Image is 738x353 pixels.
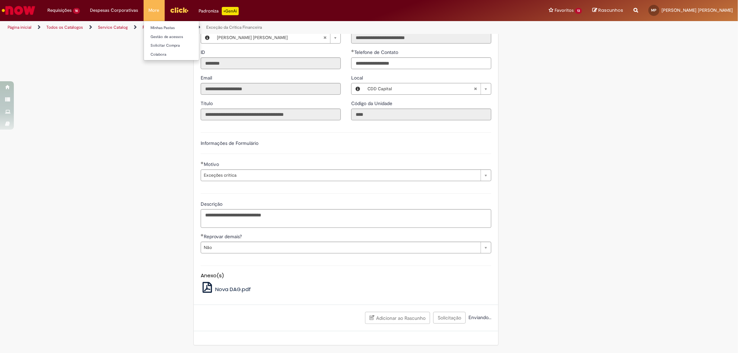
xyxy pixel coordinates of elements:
[144,42,220,49] a: Solicitar Compra
[351,109,491,120] input: Código da Unidade
[352,83,364,94] button: Local, Visualizar este registro CDD Capital
[90,7,138,14] span: Despesas Corporativas
[98,25,128,30] a: Service Catalog
[217,32,323,43] span: [PERSON_NAME] [PERSON_NAME]
[46,25,83,30] a: Todos os Catálogos
[662,7,733,13] span: [PERSON_NAME] [PERSON_NAME]
[143,25,162,30] a: Financeiro
[47,7,72,14] span: Requisições
[204,242,477,253] span: Não
[73,8,80,14] span: 16
[575,8,582,14] span: 13
[149,7,160,14] span: More
[201,234,204,236] span: Obrigatório Preenchido
[144,24,220,32] a: Minhas Pastas
[204,233,243,240] span: Reprovar demais?
[592,7,623,14] a: Rascunhos
[201,49,207,55] span: Somente leitura - ID
[144,33,220,41] a: Gestão de acessos
[351,75,364,81] span: Local
[320,32,330,43] abbr: Limpar campo Favorecido
[201,286,251,293] a: Nova DAG.pdf
[8,25,31,30] a: Página inicial
[201,209,491,228] textarea: Descrição
[201,49,207,56] label: Somente leitura - ID
[470,83,481,94] abbr: Limpar campo Local
[204,161,220,167] span: Motivo
[367,83,474,94] span: CDD Capital
[201,74,213,81] label: Somente leitura - Email
[170,5,189,15] img: click_logo_yellow_360x200.png
[201,75,213,81] span: Somente leitura - Email
[201,161,204,164] span: Obrigatório Preenchido
[201,273,491,279] h5: Anexo(s)
[598,7,623,13] span: Rascunhos
[201,109,341,120] input: Título
[144,21,199,61] ul: More
[201,100,214,107] label: Somente leitura - Título
[201,201,224,207] span: Descrição
[206,25,262,30] a: Exceção da Crítica Financeira
[215,286,251,293] span: Nova DAG.pdf
[354,49,400,55] span: Telefone de Contato
[364,83,491,94] a: CDD CapitalLimpar campo Local
[201,83,341,95] input: Email
[1,3,36,17] img: ServiceNow
[351,100,394,107] label: Somente leitura - Código da Unidade
[201,140,258,146] label: Informações de Formulário
[201,57,341,69] input: ID
[144,51,220,58] a: Colabora
[467,314,491,321] span: Enviando...
[351,32,491,44] input: Departamento
[351,57,491,69] input: Telefone de Contato
[222,7,239,15] p: +GenAi
[199,7,239,15] div: Padroniza
[652,8,657,12] span: MP
[204,170,477,181] span: Exceções crítica
[213,32,340,43] a: [PERSON_NAME] [PERSON_NAME]Limpar campo Favorecido
[555,7,574,14] span: Favoritos
[351,49,354,52] span: Obrigatório Preenchido
[201,32,213,43] button: Favorecido, Visualizar este registro Matheus Lopes De Souza Pires
[5,21,487,34] ul: Trilhas de página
